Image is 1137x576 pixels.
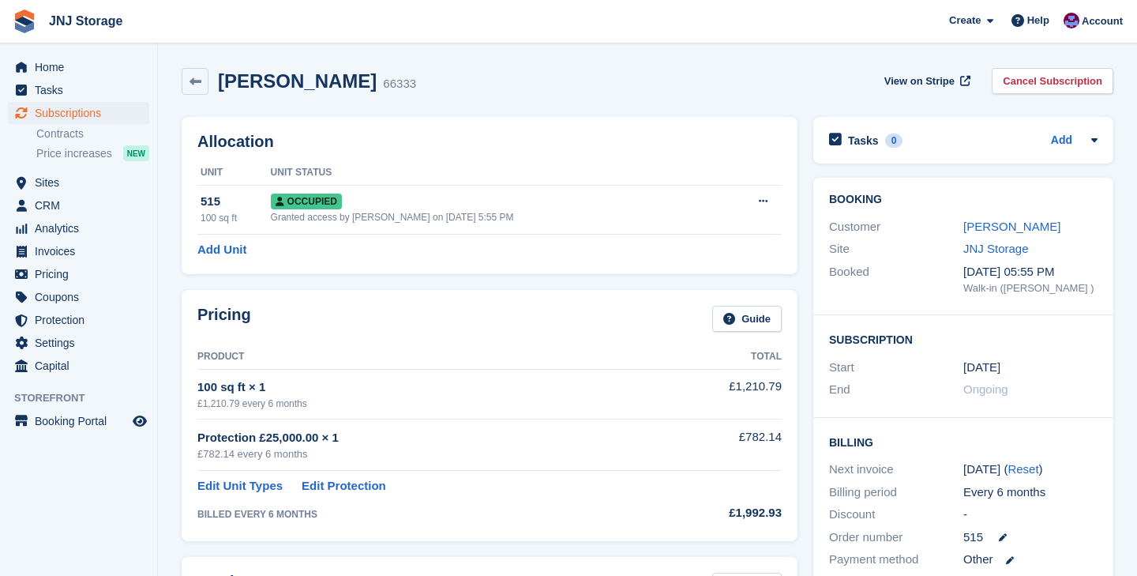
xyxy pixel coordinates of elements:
[829,529,963,547] div: Order number
[130,412,149,431] a: Preview store
[829,506,963,524] div: Discount
[13,9,36,33] img: stora-icon-8386f47178a22dfd0bd8f6a31ec36ba5ce8667c1dd55bd0f319d3a0aa187defe.svg
[829,263,963,296] div: Booked
[878,68,974,94] a: View on Stripe
[383,75,416,93] div: 66333
[8,332,149,354] a: menu
[8,410,149,432] a: menu
[197,507,654,521] div: BILLED EVERY 6 MONTHS
[197,241,246,259] a: Add Unit
[1082,13,1123,29] span: Account
[35,79,129,101] span: Tasks
[8,263,149,285] a: menu
[197,306,251,332] h2: Pricing
[963,220,1060,233] a: [PERSON_NAME]
[1027,13,1049,28] span: Help
[8,79,149,101] a: menu
[197,429,654,447] div: Protection £25,000.00 × 1
[8,240,149,262] a: menu
[35,56,129,78] span: Home
[201,193,271,211] div: 515
[963,382,1008,396] span: Ongoing
[1051,132,1072,150] a: Add
[8,355,149,377] a: menu
[35,240,129,262] span: Invoices
[654,369,782,419] td: £1,210.79
[1008,462,1038,476] a: Reset
[197,397,654,411] div: £1,210.79 every 6 months
[963,529,983,547] span: 515
[829,218,963,236] div: Customer
[36,146,112,161] span: Price increases
[35,171,129,194] span: Sites
[829,434,1098,450] h2: Billing
[885,134,903,148] div: 0
[949,13,981,28] span: Create
[1064,13,1079,28] img: Jonathan Scrase
[123,145,149,161] div: NEW
[14,390,157,406] span: Storefront
[271,210,721,224] div: Granted access by [PERSON_NAME] on [DATE] 5:55 PM
[829,551,963,569] div: Payment method
[35,332,129,354] span: Settings
[35,102,129,124] span: Subscriptions
[35,217,129,239] span: Analytics
[35,194,129,216] span: CRM
[963,506,1098,524] div: -
[271,194,342,209] span: Occupied
[884,73,955,89] span: View on Stripe
[197,477,283,495] a: Edit Unit Types
[35,286,129,308] span: Coupons
[8,56,149,78] a: menu
[829,381,963,399] div: End
[654,420,782,471] td: £782.14
[963,551,1098,569] div: Other
[829,194,1098,206] h2: Booking
[963,461,1098,479] div: [DATE] ( )
[8,102,149,124] a: menu
[218,70,377,92] h2: [PERSON_NAME]
[829,240,963,258] div: Site
[963,263,1098,281] div: [DATE] 05:55 PM
[302,477,386,495] a: Edit Protection
[963,359,1000,377] time: 2025-08-14 00:00:00 UTC
[35,410,129,432] span: Booking Portal
[201,211,271,225] div: 100 sq ft
[35,263,129,285] span: Pricing
[36,145,149,162] a: Price increases NEW
[963,242,1029,255] a: JNJ Storage
[197,133,782,151] h2: Allocation
[712,306,782,332] a: Guide
[35,309,129,331] span: Protection
[8,286,149,308] a: menu
[829,484,963,502] div: Billing period
[8,309,149,331] a: menu
[992,68,1113,94] a: Cancel Subscription
[271,160,721,186] th: Unit Status
[654,504,782,522] div: £1,992.93
[829,331,1098,347] h2: Subscription
[197,446,654,462] div: £782.14 every 6 months
[8,217,149,239] a: menu
[963,484,1098,502] div: Every 6 months
[829,461,963,479] div: Next invoice
[197,160,271,186] th: Unit
[197,378,654,397] div: 100 sq ft × 1
[8,194,149,216] a: menu
[654,344,782,370] th: Total
[36,126,149,141] a: Contracts
[963,280,1098,296] div: Walk-in ([PERSON_NAME] )
[43,8,129,34] a: JNJ Storage
[829,359,963,377] div: Start
[848,134,879,148] h2: Tasks
[35,355,129,377] span: Capital
[8,171,149,194] a: menu
[197,344,654,370] th: Product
